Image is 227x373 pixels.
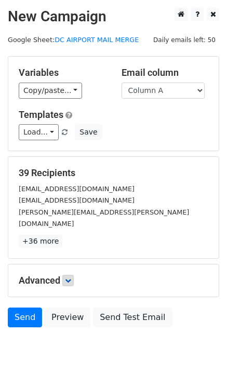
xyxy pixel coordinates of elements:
h5: 39 Recipients [19,167,208,179]
h5: Advanced [19,275,208,286]
a: DC AIRPORT MAIL MERGE [55,36,139,44]
a: Preview [45,308,90,327]
button: Save [75,124,102,140]
a: Send Test Email [93,308,172,327]
iframe: Chat Widget [175,323,227,373]
h5: Email column [122,67,209,78]
small: [EMAIL_ADDRESS][DOMAIN_NAME] [19,185,135,193]
h5: Variables [19,67,106,78]
small: [EMAIL_ADDRESS][DOMAIN_NAME] [19,196,135,204]
small: [PERSON_NAME][EMAIL_ADDRESS][PERSON_NAME][DOMAIN_NAME] [19,208,189,228]
small: Google Sheet: [8,36,139,44]
span: Daily emails left: 50 [150,34,219,46]
a: +36 more [19,235,62,248]
a: Send [8,308,42,327]
a: Load... [19,124,59,140]
a: Daily emails left: 50 [150,36,219,44]
a: Copy/paste... [19,83,82,99]
a: Templates [19,109,63,120]
h2: New Campaign [8,8,219,25]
